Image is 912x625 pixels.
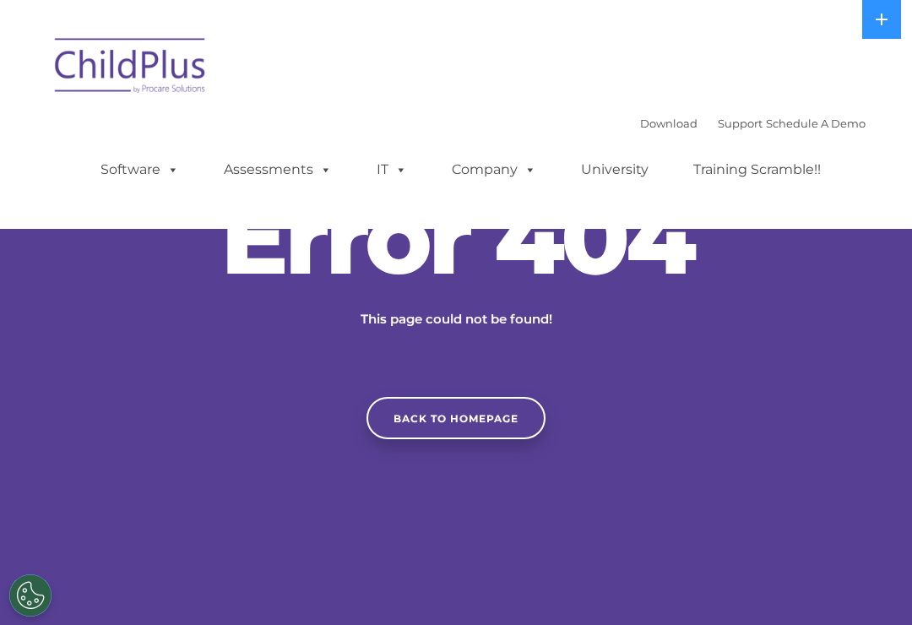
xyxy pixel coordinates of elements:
[207,153,349,187] a: Assessments
[640,117,698,130] a: Download
[46,26,215,111] img: ChildPlus by Procare Solutions
[564,153,665,187] a: University
[279,309,633,329] p: This page could not be found!
[9,574,52,617] button: Cookies Settings
[640,117,866,130] font: |
[718,117,763,130] a: Support
[84,153,196,187] a: Software
[676,153,838,187] a: Training Scramble!!
[766,117,866,130] a: Schedule A Demo
[203,187,709,288] h2: Error 404
[366,397,546,439] a: Back to homepage
[360,153,424,187] a: IT
[435,153,553,187] a: Company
